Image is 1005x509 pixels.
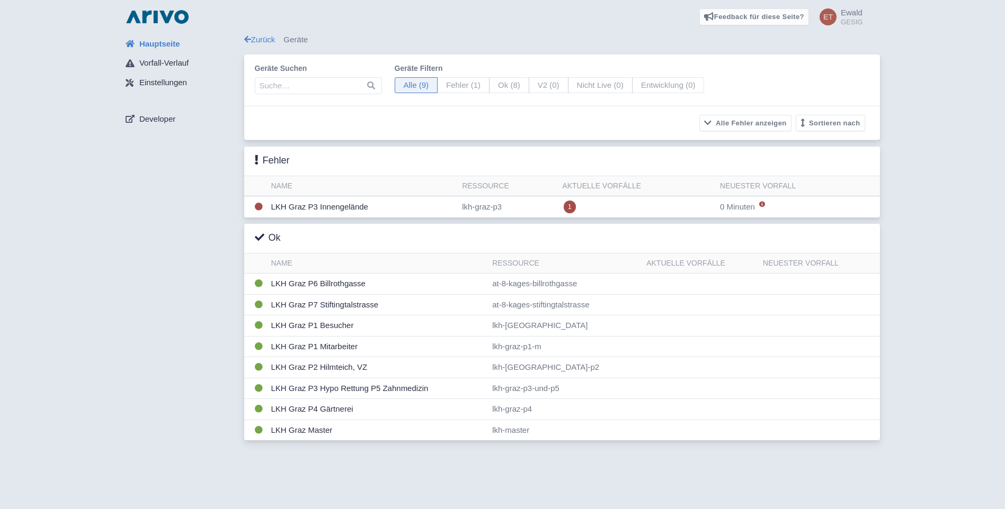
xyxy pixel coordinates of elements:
span: 1 [564,201,576,213]
span: Fehler (1) [437,77,490,94]
label: Geräte suchen [255,63,382,74]
h3: Fehler [255,155,290,167]
td: LKH Graz P1 Besucher [267,315,488,337]
th: Neuester Vorfall [716,176,879,196]
td: LKH Graz P4 Gärtnerei [267,399,488,420]
a: Feedback für diese Seite? [699,8,809,25]
td: LKH Graz P6 Billrothgasse [267,274,488,295]
a: Ewald GESIG [813,8,863,25]
small: GESIG [841,19,863,25]
span: Entwicklung (0) [632,77,705,94]
a: Einstellungen [117,73,244,93]
th: Aktuelle Vorfälle [642,253,759,274]
span: Developer [139,113,175,125]
th: Neuester Vorfall [759,253,880,274]
a: Developer [117,109,244,129]
a: Zurück [244,35,275,44]
td: lkh-master [488,420,642,440]
img: logo [123,8,191,25]
td: LKH Graz P2 Hilmteich, VZ [267,357,488,378]
span: V2 (0) [529,77,568,94]
td: LKH Graz P3 Innengelände [267,196,458,218]
th: Ressource [458,176,558,196]
span: Hauptseite [139,38,180,50]
div: Geräte [244,34,880,46]
td: LKH Graz P7 Stiftingtalstrasse [267,294,488,315]
td: at-8-kages-billrothgasse [488,274,642,295]
span: Alle (9) [395,77,438,94]
span: Vorfall-Verlauf [139,57,189,69]
td: lkh-graz-p3-und-p5 [488,378,642,399]
th: Name [267,176,458,196]
td: lkh-graz-p4 [488,399,642,420]
td: at-8-kages-stiftingtalstrasse [488,294,642,315]
button: Alle Fehler anzeigen [699,115,791,131]
td: lkh-graz-p3 [458,196,558,218]
span: Ok (8) [489,77,529,94]
input: Suche… [255,77,382,94]
a: Hauptseite [117,34,244,54]
td: LKH Graz P1 Mitarbeiter [267,336,488,357]
h3: Ok [255,232,281,244]
th: Name [267,253,488,274]
label: Geräte filtern [395,63,705,74]
th: Aktuelle Vorfälle [558,176,716,196]
span: Einstellungen [139,77,187,89]
td: lkh-[GEOGRAPHIC_DATA]-p2 [488,357,642,378]
td: lkh-graz-p1-m [488,336,642,357]
td: lkh-[GEOGRAPHIC_DATA] [488,315,642,337]
button: Sortieren nach [796,115,865,131]
span: 0 Minuten [720,202,755,211]
td: LKH Graz Master [267,420,488,440]
span: Ewald [841,8,862,17]
a: Vorfall-Verlauf [117,53,244,74]
td: LKH Graz P3 Hypo Rettung P5 Zahnmedizin [267,378,488,399]
span: Nicht Live (0) [568,77,633,94]
th: Ressource [488,253,642,274]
